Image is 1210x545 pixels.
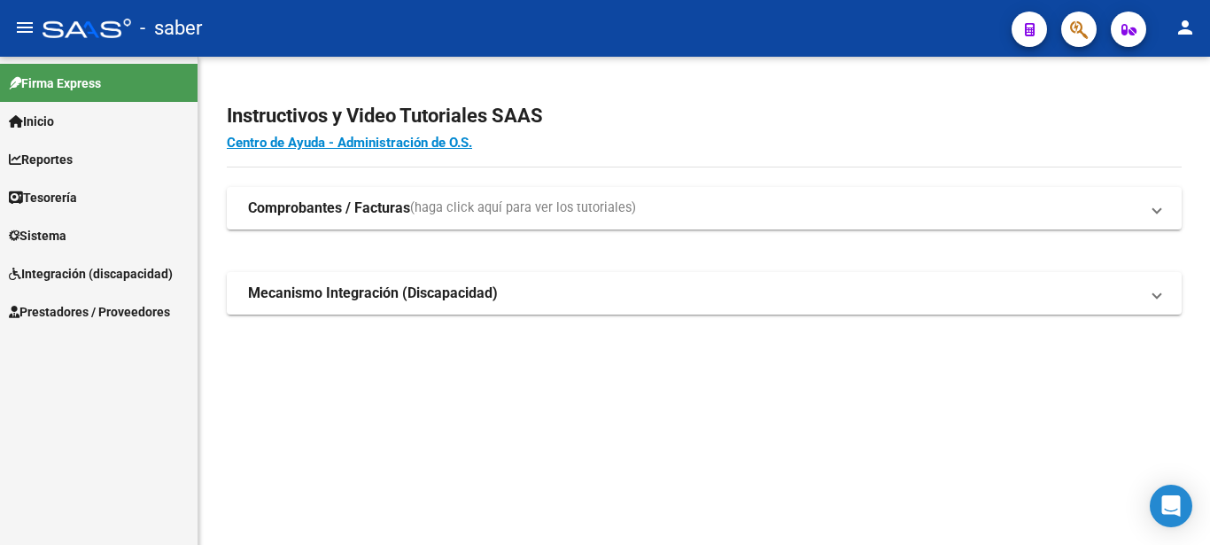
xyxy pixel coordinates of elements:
[140,9,202,48] span: - saber
[9,112,54,131] span: Inicio
[248,284,498,303] strong: Mecanismo Integración (Discapacidad)
[227,99,1182,133] h2: Instructivos y Video Tutoriales SAAS
[14,17,35,38] mat-icon: menu
[227,272,1182,315] mat-expansion-panel-header: Mecanismo Integración (Discapacidad)
[248,199,410,218] strong: Comprobantes / Facturas
[227,187,1182,230] mat-expansion-panel-header: Comprobantes / Facturas(haga click aquí para ver los tutoriales)
[9,74,101,93] span: Firma Express
[227,135,472,151] a: Centro de Ayuda - Administración de O.S.
[9,302,170,322] span: Prestadores / Proveedores
[9,264,173,284] span: Integración (discapacidad)
[410,199,636,218] span: (haga click aquí para ver los tutoriales)
[9,188,77,207] span: Tesorería
[1150,485,1192,527] div: Open Intercom Messenger
[9,150,73,169] span: Reportes
[1175,17,1196,38] mat-icon: person
[9,226,66,245] span: Sistema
